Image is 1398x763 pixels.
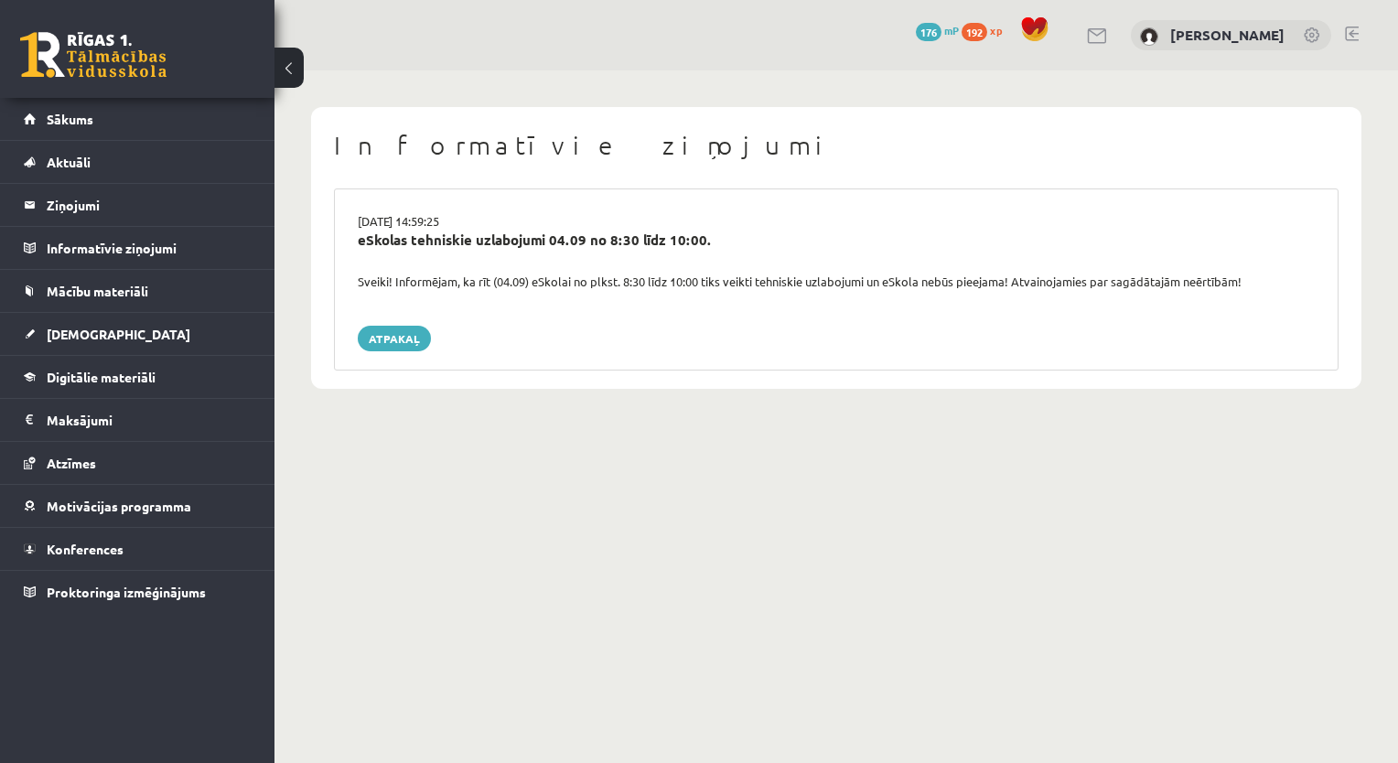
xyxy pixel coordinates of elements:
[344,273,1328,291] div: Sveiki! Informējam, ka rīt (04.09) eSkolai no plkst. 8:30 līdz 10:00 tiks veikti tehniskie uzlabo...
[47,399,252,441] legend: Maksājumi
[334,130,1339,161] h1: Informatīvie ziņojumi
[344,212,1328,231] div: [DATE] 14:59:25
[24,141,252,183] a: Aktuāli
[47,326,190,342] span: [DEMOGRAPHIC_DATA]
[24,442,252,484] a: Atzīmes
[47,283,148,299] span: Mācību materiāli
[20,32,167,78] a: Rīgas 1. Tālmācības vidusskola
[47,154,91,170] span: Aktuāli
[47,455,96,471] span: Atzīmes
[1140,27,1158,46] img: Valērija Kožemjakina
[24,399,252,441] a: Maksājumi
[24,184,252,226] a: Ziņojumi
[47,227,252,269] legend: Informatīvie ziņojumi
[358,326,431,351] a: Atpakaļ
[24,313,252,355] a: [DEMOGRAPHIC_DATA]
[24,571,252,613] a: Proktoringa izmēģinājums
[24,227,252,269] a: Informatīvie ziņojumi
[47,584,206,600] span: Proktoringa izmēģinājums
[24,98,252,140] a: Sākums
[962,23,987,41] span: 192
[1170,26,1285,44] a: [PERSON_NAME]
[24,356,252,398] a: Digitālie materiāli
[47,369,156,385] span: Digitālie materiāli
[47,111,93,127] span: Sākums
[24,270,252,312] a: Mācību materiāli
[916,23,941,41] span: 176
[944,23,959,38] span: mP
[962,23,1011,38] a: 192 xp
[990,23,1002,38] span: xp
[24,528,252,570] a: Konferences
[47,184,252,226] legend: Ziņojumi
[916,23,959,38] a: 176 mP
[24,485,252,527] a: Motivācijas programma
[47,541,124,557] span: Konferences
[47,498,191,514] span: Motivācijas programma
[358,230,1315,251] div: eSkolas tehniskie uzlabojumi 04.09 no 8:30 līdz 10:00.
